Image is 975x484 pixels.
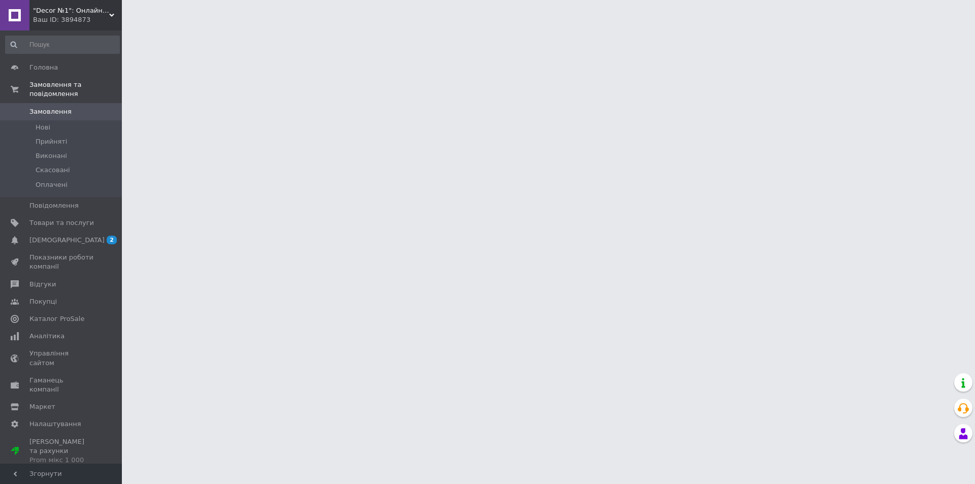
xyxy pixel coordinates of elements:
[29,201,79,210] span: Повідомлення
[5,36,120,54] input: Пошук
[107,236,117,244] span: 2
[29,332,64,341] span: Аналітика
[36,180,68,189] span: Оплачені
[36,123,50,132] span: Нові
[29,437,94,465] span: [PERSON_NAME] та рахунки
[29,107,72,116] span: Замовлення
[29,402,55,411] span: Маркет
[29,420,81,429] span: Налаштування
[33,6,109,15] span: "Decor №1": Онлайн-магазин декоративних матеріалів для інтер'єру та фасаду
[29,456,94,465] div: Prom мікс 1 000
[36,137,67,146] span: Прийняті
[29,63,58,72] span: Головна
[29,236,105,245] span: [DEMOGRAPHIC_DATA]
[36,166,70,175] span: Скасовані
[29,376,94,394] span: Гаманець компанії
[29,80,122,99] span: Замовлення та повідомлення
[29,349,94,367] span: Управління сайтом
[29,218,94,228] span: Товари та послуги
[29,253,94,271] span: Показники роботи компанії
[29,280,56,289] span: Відгуки
[29,297,57,306] span: Покупці
[33,15,122,24] div: Ваш ID: 3894873
[29,314,84,324] span: Каталог ProSale
[36,151,67,160] span: Виконані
